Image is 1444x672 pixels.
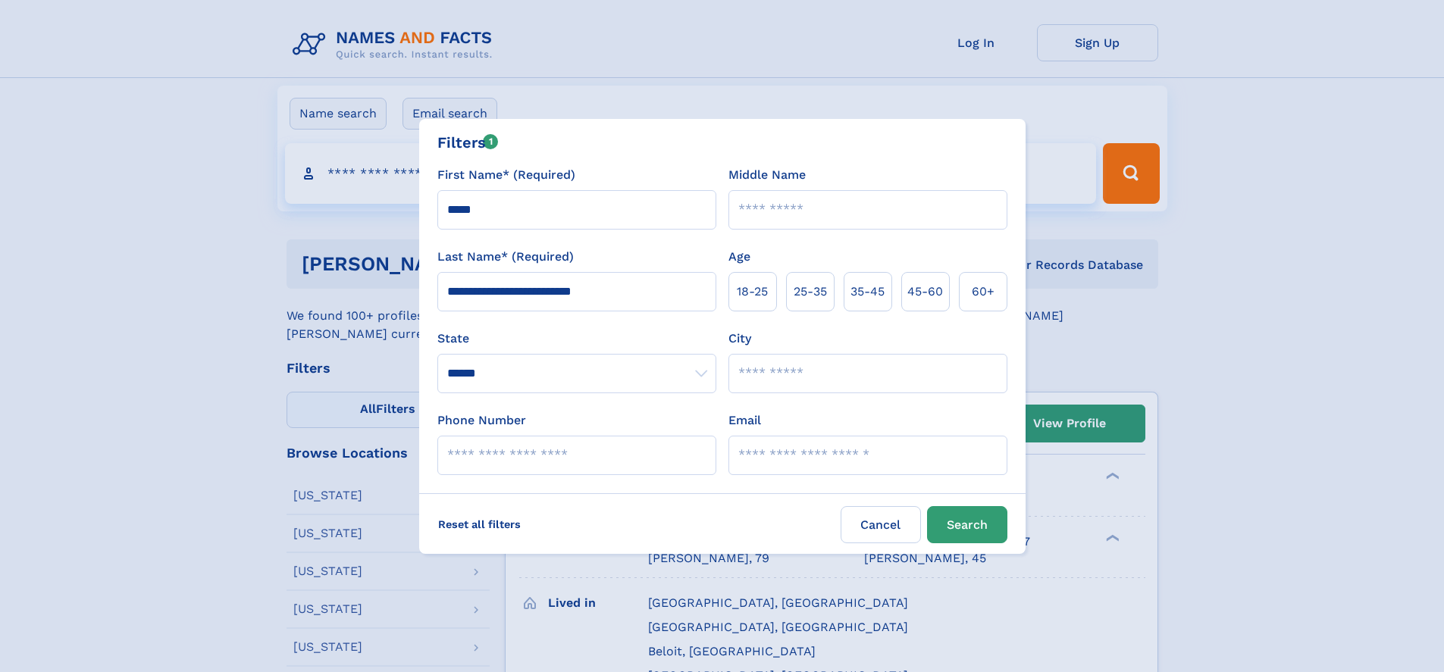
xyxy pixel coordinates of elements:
label: Reset all filters [428,506,531,542]
span: 35‑45 [850,283,885,301]
button: Search [927,506,1007,543]
label: City [728,330,751,348]
div: Filters [437,131,499,154]
label: Last Name* (Required) [437,248,574,266]
span: 60+ [972,283,995,301]
label: Cancel [841,506,921,543]
label: Phone Number [437,411,526,430]
label: Age [728,248,750,266]
span: 45‑60 [907,283,943,301]
label: First Name* (Required) [437,166,575,184]
label: Middle Name [728,166,806,184]
span: 18‑25 [737,283,768,301]
label: State [437,330,716,348]
span: 25‑35 [794,283,827,301]
label: Email [728,411,761,430]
